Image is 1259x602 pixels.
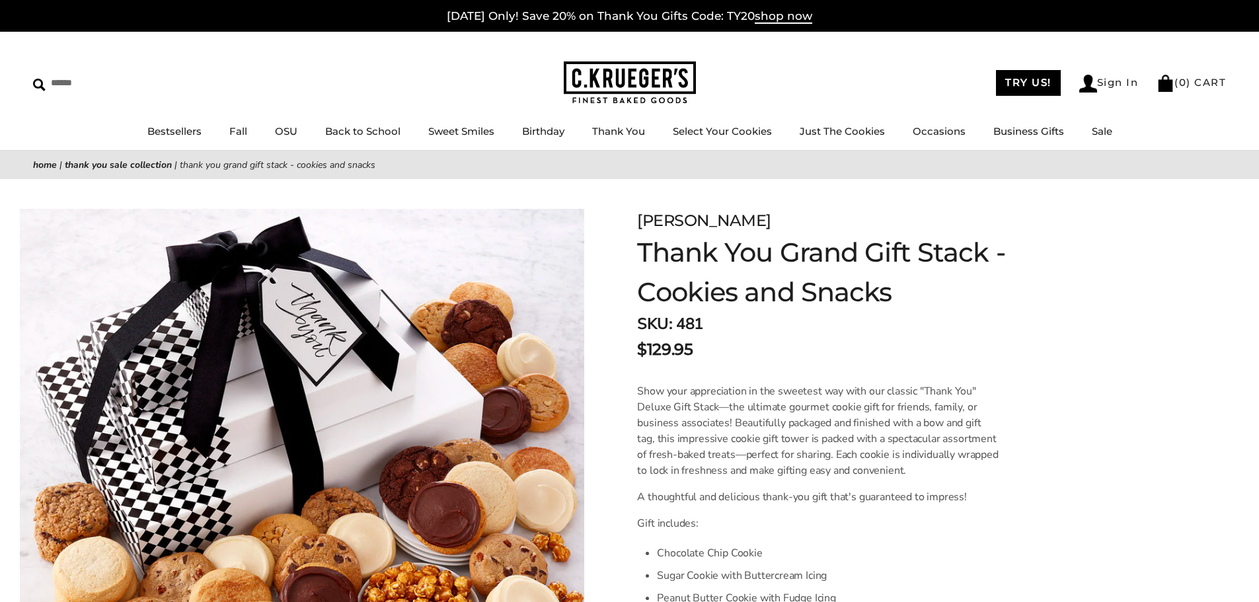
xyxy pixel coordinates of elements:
[1079,75,1097,93] img: Account
[33,159,57,171] a: Home
[1179,76,1187,89] span: 0
[447,9,812,24] a: [DATE] Only! Save 20% on Thank You Gifts Code: TY20shop now
[33,79,46,91] img: Search
[33,73,190,93] input: Search
[1092,125,1112,137] a: Sale
[1157,75,1174,92] img: Bag
[592,125,645,137] a: Thank You
[428,125,494,137] a: Sweet Smiles
[564,61,696,104] img: C.KRUEGER'S
[755,9,812,24] span: shop now
[1079,75,1139,93] a: Sign In
[800,125,885,137] a: Just The Cookies
[275,125,297,137] a: OSU
[993,125,1064,137] a: Business Gifts
[59,159,62,171] span: |
[676,313,703,334] span: 481
[1157,76,1226,89] a: (0) CART
[522,125,564,137] a: Birthday
[229,125,247,137] a: Fall
[637,209,1059,233] div: [PERSON_NAME]
[174,159,177,171] span: |
[637,338,693,361] span: $129.95
[996,70,1061,96] a: TRY US!
[673,125,772,137] a: Select Your Cookies
[637,313,672,334] strong: SKU:
[637,515,999,531] p: Gift includes:
[65,159,172,171] a: THANK YOU SALE COLLECTION
[657,542,999,564] li: Chocolate Chip Cookie
[637,489,999,505] p: A thoughtful and delicious thank-you gift that's guaranteed to impress!
[325,125,401,137] a: Back to School
[657,564,999,587] li: Sugar Cookie with Buttercream Icing
[33,157,1226,172] nav: breadcrumbs
[913,125,966,137] a: Occasions
[180,159,375,171] span: Thank You Grand Gift Stack - Cookies and Snacks
[637,233,1059,312] h1: Thank You Grand Gift Stack - Cookies and Snacks
[637,383,999,478] p: Show your appreciation in the sweetest way with our classic "Thank You" Deluxe Gift Stack—the ult...
[147,125,202,137] a: Bestsellers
